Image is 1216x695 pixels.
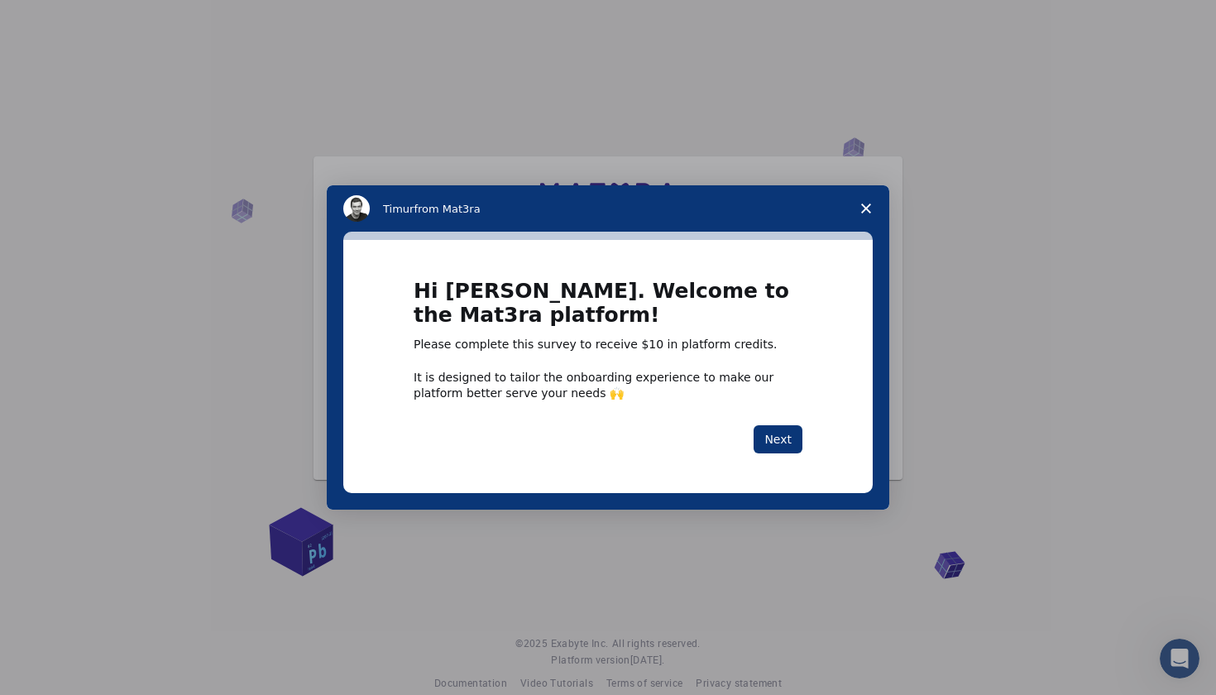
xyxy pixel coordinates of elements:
div: Please complete this survey to receive $10 in platform credits. [414,337,802,353]
span: Timur [383,203,414,215]
div: It is designed to tailor the onboarding experience to make our platform better serve your needs 🙌 [414,370,802,400]
span: Support [35,12,94,26]
span: Close survey [843,185,889,232]
h1: Hi [PERSON_NAME]. Welcome to the Mat3ra platform! [414,280,802,337]
span: from Mat3ra [414,203,480,215]
img: Profile image for Timur [343,195,370,222]
button: Next [754,425,802,453]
